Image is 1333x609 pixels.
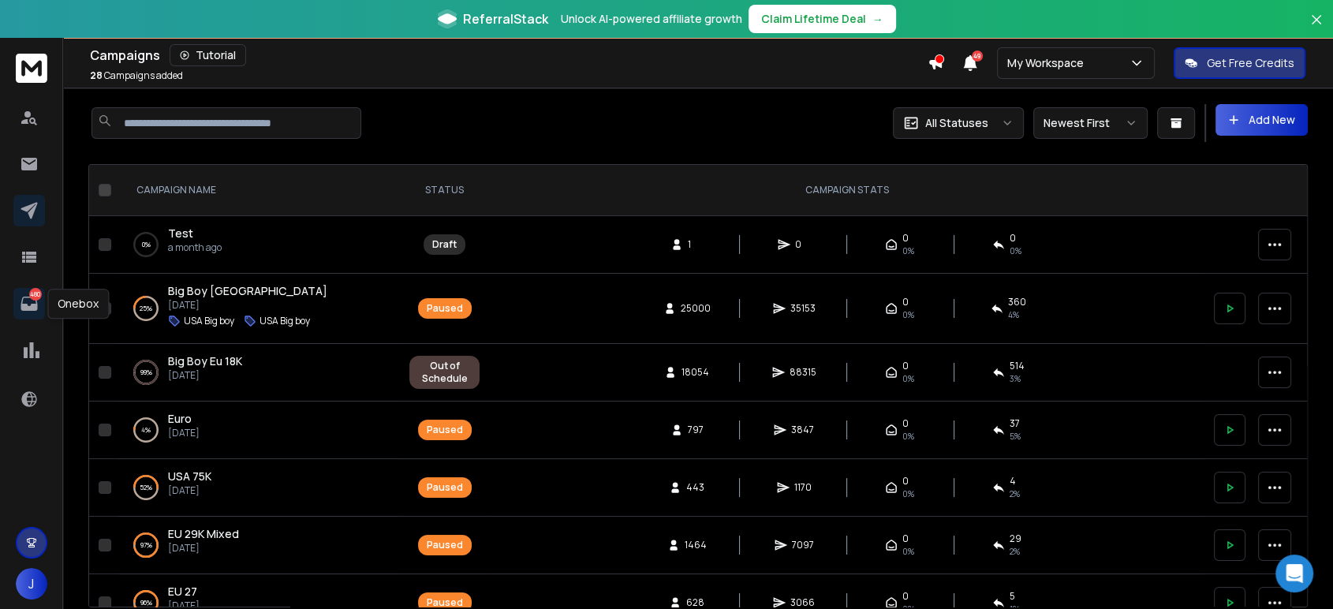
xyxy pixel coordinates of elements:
div: Paused [427,424,463,436]
span: 18054 [681,366,709,379]
p: [DATE] [168,369,242,382]
span: 0 [1010,232,1016,245]
a: Big Boy Eu 18K [168,353,242,369]
span: 88315 [790,366,816,379]
p: [DATE] [168,299,327,312]
span: Big Boy Eu 18K [168,353,242,368]
a: 480 [13,288,45,319]
button: Close banner [1306,9,1327,47]
div: Paused [427,481,463,494]
span: 2 % [1010,545,1020,558]
button: Get Free Credits [1174,47,1305,79]
span: 0% [902,430,914,443]
span: 2 % [1010,488,1020,500]
p: 97 % [140,537,152,553]
div: Draft [432,238,457,251]
th: CAMPAIGN NAME [118,165,400,216]
span: 3847 [791,424,814,436]
span: 0 [795,238,811,251]
span: 0% [902,545,914,558]
span: 360 [1008,296,1026,308]
p: 0 % [142,237,151,252]
span: 0 [902,475,909,488]
span: 514 [1010,360,1025,372]
span: 1464 [685,539,707,551]
div: Paused [427,302,463,315]
a: EU 29K Mixed [168,526,239,542]
span: 0% [902,488,914,500]
p: 52 % [140,480,152,495]
p: 480 [29,288,42,301]
button: Tutorial [170,44,246,66]
p: [DATE] [168,542,239,555]
p: Get Free Credits [1207,55,1294,71]
button: Add New [1215,104,1308,136]
span: 1 [688,238,704,251]
div: Out of Schedule [418,360,471,385]
span: USA 75K [168,469,211,484]
span: 0 [902,532,909,545]
button: Newest First [1033,107,1148,139]
button: J [16,568,47,600]
td: 4%Euro[DATE] [118,402,400,459]
td: 97%EU 29K Mixed[DATE] [118,517,400,574]
td: 0%Testa month ago [118,216,400,274]
span: 0 [902,417,909,430]
span: 0% [902,308,914,321]
span: 0% [1010,245,1021,257]
span: 628 [686,596,704,609]
span: Euro [168,411,192,426]
td: 25%Big Boy [GEOGRAPHIC_DATA][DATE]USA Big boyUSA Big boy [118,274,400,344]
span: 443 [686,481,704,494]
span: Big Boy [GEOGRAPHIC_DATA] [168,283,327,298]
span: → [872,11,883,27]
p: My Workspace [1007,55,1090,71]
a: EU 27 [168,584,197,600]
span: 0 [902,232,909,245]
span: 25000 [681,302,711,315]
th: STATUS [400,165,489,216]
span: ReferralStack [463,9,548,28]
div: Campaigns [90,44,928,66]
span: 3066 [790,596,815,609]
span: 0 [902,296,909,308]
span: 37 [1010,417,1020,430]
span: 1170 [794,481,812,494]
td: 52%USA 75K[DATE] [118,459,400,517]
p: Unlock AI-powered affiliate growth [561,11,742,27]
a: USA 75K [168,469,211,484]
button: Claim Lifetime Deal→ [749,5,896,33]
td: 99%Big Boy Eu 18K[DATE] [118,344,400,402]
span: 797 [688,424,704,436]
span: 5 [1010,590,1015,603]
div: Paused [427,539,463,551]
span: 0% [902,372,914,385]
span: 29 [1010,532,1021,545]
span: EU 29K Mixed [168,526,239,541]
p: All Statuses [925,115,988,131]
a: Test [168,226,193,241]
span: 4 [1010,475,1016,488]
p: [DATE] [168,484,211,497]
th: CAMPAIGN STATS [489,165,1204,216]
div: Paused [427,596,463,609]
a: Big Boy [GEOGRAPHIC_DATA] [168,283,327,299]
span: 3 % [1010,372,1021,385]
span: 0 [902,590,909,603]
span: 5 % [1010,430,1021,443]
p: Campaigns added [90,69,183,82]
span: 35153 [790,302,816,315]
span: 7097 [792,539,814,551]
a: Euro [168,411,192,427]
span: 49 [972,50,983,62]
span: 28 [90,69,103,82]
span: 0% [902,245,914,257]
p: 4 % [141,422,151,438]
span: 4 % [1008,308,1019,321]
div: Onebox [47,289,109,319]
p: [DATE] [168,427,200,439]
